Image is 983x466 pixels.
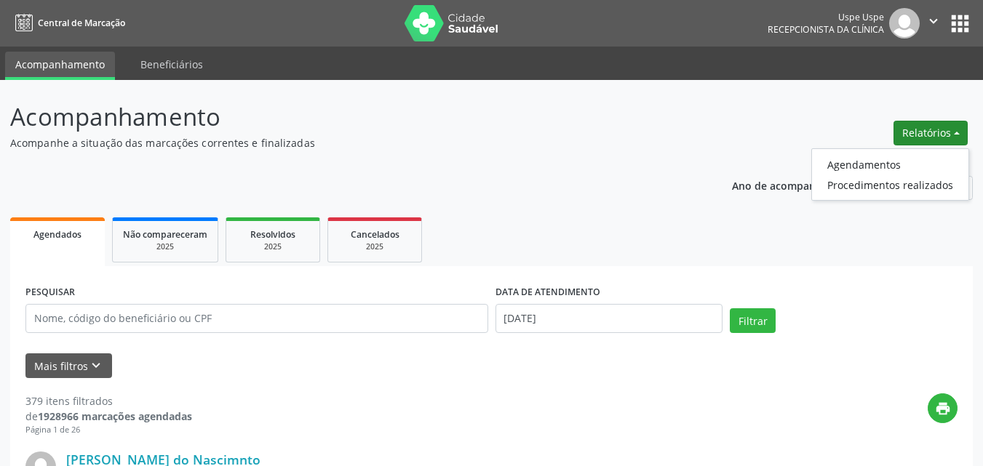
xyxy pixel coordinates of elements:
div: Página 1 de 26 [25,424,192,436]
i: keyboard_arrow_down [88,358,104,374]
button: Relatórios [894,121,968,145]
label: PESQUISAR [25,281,75,304]
input: Nome, código do beneficiário ou CPF [25,304,488,333]
i: print [935,401,951,417]
span: Agendados [33,228,81,241]
a: Central de Marcação [10,11,125,35]
input: Selecione um intervalo [496,304,723,333]
button: print [928,393,958,423]
strong: 1928966 marcações agendadas [38,409,192,423]
span: Não compareceram [123,228,207,241]
div: 2025 [236,241,309,252]
div: 2025 [123,241,207,252]
span: Cancelados [351,228,399,241]
button: Filtrar [730,308,776,333]
p: Acompanhe a situação das marcações correntes e finalizadas [10,135,684,150]
p: Ano de acompanhamento [732,176,861,194]
div: 2025 [338,241,411,252]
p: Acompanhamento [10,99,684,135]
a: Acompanhamento [5,52,115,80]
ul: Relatórios [811,148,969,201]
button: apps [947,11,973,36]
button: Mais filtroskeyboard_arrow_down [25,353,112,379]
button:  [920,8,947,39]
div: Uspe Uspe [768,11,884,23]
a: Beneficiários [130,52,213,77]
div: 379 itens filtrados [25,393,192,409]
div: de [25,409,192,424]
span: Recepcionista da clínica [768,23,884,36]
a: Procedimentos realizados [812,174,968,195]
i:  [926,13,942,29]
label: DATA DE ATENDIMENTO [496,281,600,304]
span: Resolvidos [250,228,295,241]
img: img [889,8,920,39]
span: Central de Marcação [38,17,125,29]
a: Agendamentos [812,154,968,174]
